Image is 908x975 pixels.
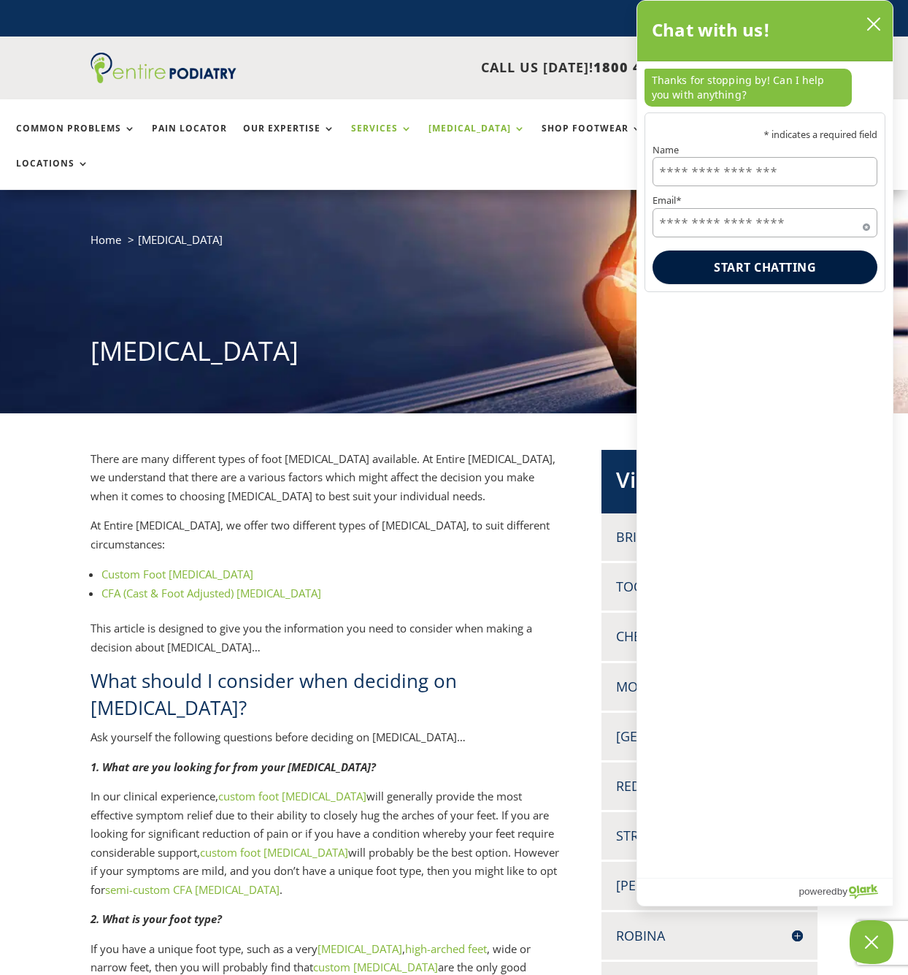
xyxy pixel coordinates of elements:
[105,882,280,897] a: semi-custom CFA [MEDICAL_DATA]
[428,123,526,155] a: [MEDICAL_DATA]
[616,464,802,502] h2: Visit Us [DATE]
[91,333,817,377] h1: [MEDICAL_DATA]
[101,567,253,581] a: Custom Foot [MEDICAL_DATA]
[91,72,236,86] a: Entire Podiatry
[850,920,893,964] button: Close Chatbox
[152,123,227,155] a: Pain Locator
[91,760,376,774] em: 1. What are you looking for from your [MEDICAL_DATA]?
[91,668,561,728] h2: What should I consider when deciding on [MEDICAL_DATA]?
[405,941,487,956] a: high-arched feet
[16,158,89,190] a: Locations
[313,960,438,974] a: custom [MEDICAL_DATA]
[653,208,877,237] input: Email
[653,145,877,155] label: Name
[637,61,893,112] div: chat
[653,196,877,205] label: Email*
[218,789,366,803] a: custom foot [MEDICAL_DATA]
[863,221,870,228] span: Required field
[593,58,697,76] span: 1800 4 ENTIRE
[91,230,817,260] nav: breadcrumb
[91,450,561,517] p: There are many different types of foot [MEDICAL_DATA] available. At Entire [MEDICAL_DATA], we und...
[653,157,877,186] input: Name
[318,941,402,956] a: [MEDICAL_DATA]
[351,123,412,155] a: Services
[91,53,236,83] img: logo (1)
[243,123,335,155] a: Our Expertise
[91,516,561,565] p: At Entire [MEDICAL_DATA], we offer two different types of [MEDICAL_DATA], to suit different circu...
[799,882,836,901] span: powered
[616,627,802,646] h4: Chermside
[91,619,561,668] p: This article is designed to give you the information you need to consider when making a decision ...
[616,528,802,546] h4: Brisbane CBD
[101,586,321,600] a: CFA (Cast & Foot Adjusted) [MEDICAL_DATA]
[16,123,136,155] a: Common Problems
[616,876,802,895] h4: [PERSON_NAME]
[253,58,697,77] p: CALL US [DATE]!
[91,728,561,758] p: Ask yourself the following questions before deciding on [MEDICAL_DATA]…
[653,130,877,139] p: * indicates a required field
[616,927,802,945] h4: Robina
[616,777,802,795] h4: Redcliffe
[652,15,771,45] h2: Chat with us!
[616,827,802,845] h4: Strathpine
[616,578,802,596] h4: Toowong
[91,911,222,926] em: 2. What is your foot type?
[653,251,877,284] button: Start chatting
[616,727,802,746] h4: [GEOGRAPHIC_DATA]
[616,678,802,696] h4: Morayfield
[645,69,852,107] p: Thanks for stopping by! Can I help you with anything?
[91,232,121,247] a: Home
[138,232,223,247] span: [MEDICAL_DATA]
[200,845,348,860] a: custom foot [MEDICAL_DATA]
[837,882,847,901] span: by
[799,879,893,906] a: Powered by Olark
[542,123,643,155] a: Shop Footwear
[91,787,561,910] p: In our clinical experience, will generally provide the most effective symptom relief due to their...
[862,13,885,35] button: close chatbox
